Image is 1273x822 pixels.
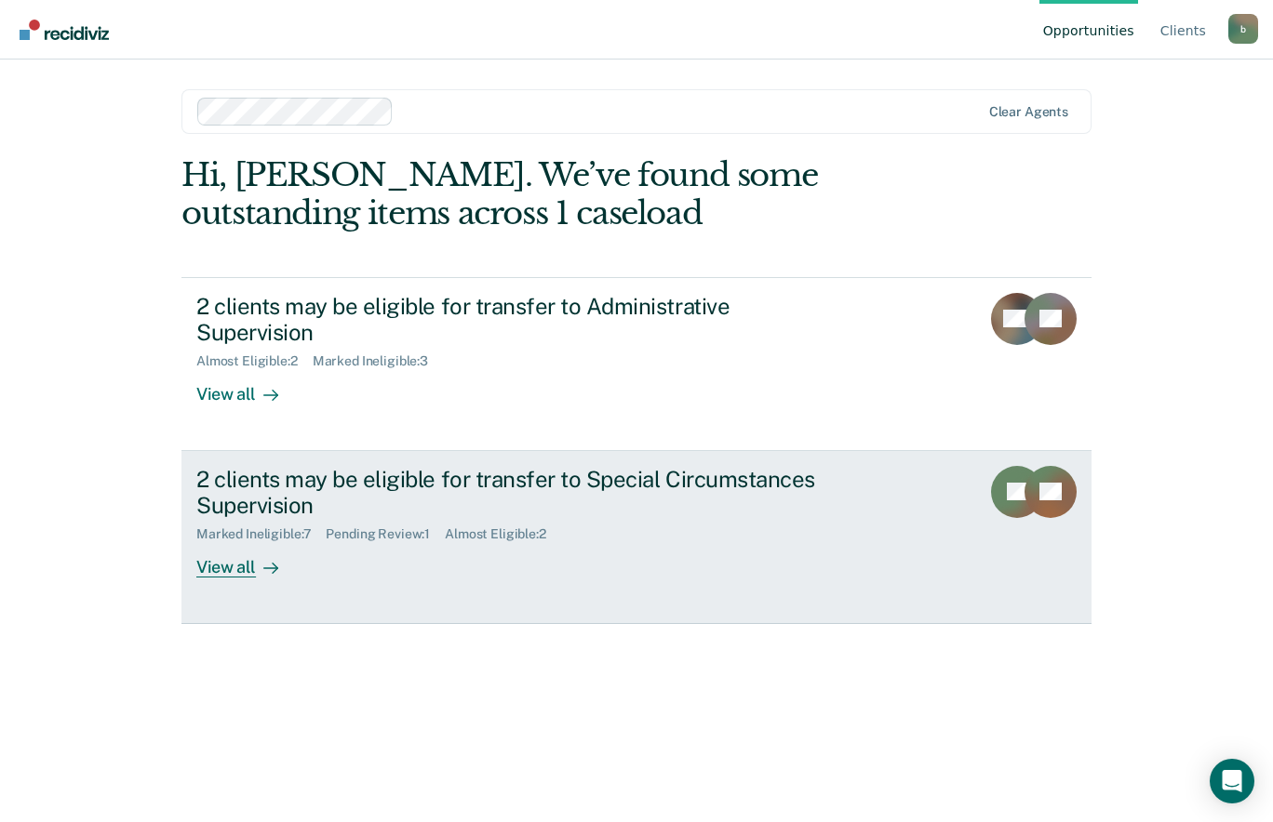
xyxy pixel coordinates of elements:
a: 2 clients may be eligible for transfer to Administrative SupervisionAlmost Eligible:2Marked Ineli... [181,277,1092,451]
div: 2 clients may be eligible for transfer to Administrative Supervision [196,293,850,347]
img: Recidiviz [20,20,109,40]
div: View all [196,542,301,578]
div: 2 clients may be eligible for transfer to Special Circumstances Supervision [196,466,850,520]
div: Marked Ineligible : 7 [196,526,326,542]
div: Hi, [PERSON_NAME]. We’ve found some outstanding items across 1 caseload [181,156,909,232]
div: Marked Ineligible : 3 [313,353,443,369]
div: b [1228,14,1258,44]
div: Almost Eligible : 2 [445,526,561,542]
a: 2 clients may be eligible for transfer to Special Circumstances SupervisionMarked Ineligible:7Pen... [181,451,1092,624]
div: View all [196,369,301,405]
button: Profile dropdown button [1228,14,1258,44]
div: Open Intercom Messenger [1210,759,1254,803]
div: Pending Review : 1 [326,526,445,542]
div: Almost Eligible : 2 [196,353,313,369]
div: Clear agents [989,104,1068,120]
